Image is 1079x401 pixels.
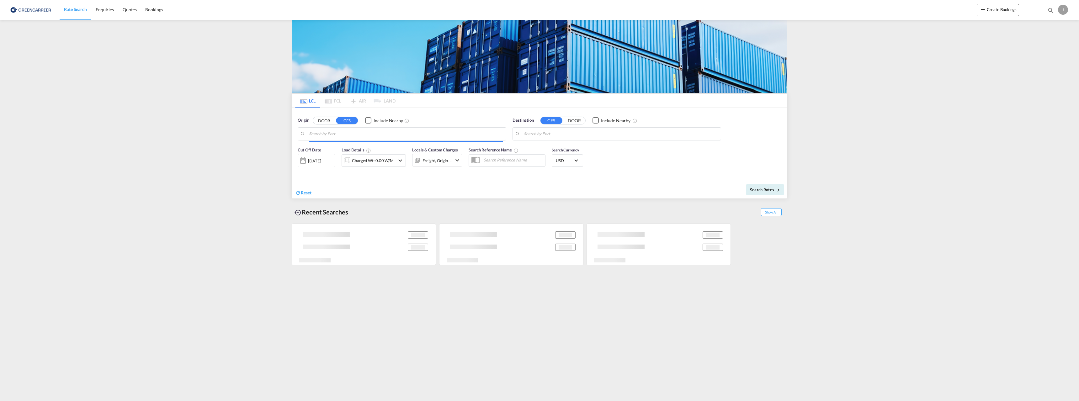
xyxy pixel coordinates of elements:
div: [DATE] [308,158,321,164]
input: Search by Port [309,129,503,139]
md-icon: icon-chevron-down [454,156,461,164]
md-icon: icon-arrow-right [776,188,780,192]
div: Recent Searches [292,205,351,219]
div: icon-refreshReset [295,190,311,197]
md-icon: icon-chevron-down [396,157,404,164]
div: Include Nearby [601,118,630,124]
div: Include Nearby [374,118,403,124]
div: [DATE] [298,154,335,167]
span: Enquiries [96,7,114,12]
button: DOOR [313,117,335,124]
span: Quotes [123,7,136,12]
md-icon: icon-magnify [1047,7,1054,14]
input: Search by Port [524,129,718,139]
img: GreenCarrierFCL_LCL.png [292,20,787,93]
div: Charged Wt: 0.00 W/Micon-chevron-down [342,154,406,167]
input: Search Reference Name [481,155,545,165]
button: Search Ratesicon-arrow-right [746,184,784,195]
md-icon: icon-refresh [295,190,301,196]
md-pagination-wrapper: Use the left and right arrow keys to navigate between tabs [295,94,396,108]
md-icon: Chargeable Weight [366,148,371,153]
img: e39c37208afe11efa9cb1d7a6ea7d6f5.png [9,3,52,17]
div: Origin DOOR CFS Checkbox No InkUnchecked: Ignores neighbouring ports when fetching rates.Checked ... [292,108,787,198]
span: Locals & Custom Charges [412,147,458,152]
span: Destination [513,117,534,124]
md-icon: Your search will be saved by the below given name [513,148,518,153]
div: J [1058,5,1068,15]
div: icon-magnify [1047,7,1054,16]
button: icon-plus 400-fgCreate Bookings [977,4,1019,16]
md-icon: Unchecked: Ignores neighbouring ports when fetching rates.Checked : Includes neighbouring ports w... [632,118,637,123]
div: Freight Origin Destinationicon-chevron-down [412,154,462,166]
span: Bookings [145,7,163,12]
md-icon: Unchecked: Ignores neighbouring ports when fetching rates.Checked : Includes neighbouring ports w... [404,118,409,123]
span: Search Reference Name [469,147,518,152]
md-datepicker: Select [298,166,302,175]
md-tab-item: LCL [295,94,320,108]
span: Search Currency [552,148,579,152]
md-icon: icon-backup-restore [294,209,302,216]
span: Origin [298,117,309,124]
span: Search Rates [750,187,780,192]
button: DOOR [563,117,585,124]
md-checkbox: Checkbox No Ink [593,117,630,124]
button: CFS [336,117,358,124]
md-select: Select Currency: $ USDUnited States Dollar [555,156,580,165]
button: CFS [540,117,562,124]
div: Freight Origin Destination [423,156,452,165]
span: Reset [301,190,311,195]
md-checkbox: Checkbox No Ink [365,117,403,124]
span: Rate Search [64,7,87,12]
span: Load Details [342,147,371,152]
md-icon: icon-plus 400-fg [979,6,987,13]
span: USD [556,158,573,163]
span: Show All [761,208,782,216]
span: Cut Off Date [298,147,321,152]
div: Charged Wt: 0.00 W/M [352,156,394,165]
